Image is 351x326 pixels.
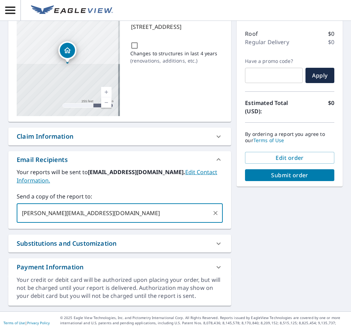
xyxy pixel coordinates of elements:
[3,320,25,325] a: Terms of Use
[245,38,289,46] p: Regular Delivery
[130,50,218,57] p: Changes to structures in last 4 years
[17,168,223,185] label: Your reports will be sent to
[17,192,223,201] label: Send a copy of the report to:
[245,169,334,181] button: Submit order
[88,168,185,176] b: [EMAIL_ADDRESS][DOMAIN_NAME].
[17,132,73,141] div: Claim Information
[17,262,83,272] div: Payment Information
[311,72,329,79] span: Apply
[211,208,220,218] button: Clear
[245,58,303,64] label: Have a promo code?
[101,97,112,108] a: Current Level 17, Zoom Out
[8,258,231,276] div: Payment Information
[27,1,117,20] a: EV Logo
[328,38,334,46] p: $0
[305,68,334,83] button: Apply
[17,239,116,248] div: Substitutions and Customization
[131,23,220,31] p: [STREET_ADDRESS]
[17,276,223,300] div: Your credit or debit card will be authorized upon placing your order, but will not be charged unt...
[17,155,68,164] div: Email Recipients
[8,151,231,168] div: Email Recipients
[251,154,329,162] span: Edit order
[253,137,284,144] a: Terms of Use
[245,99,289,115] p: Estimated Total (USD):
[31,5,113,16] img: EV Logo
[101,87,112,97] a: Current Level 17, Zoom In
[245,131,334,144] p: By ordering a report you agree to our
[245,30,258,38] p: Roof
[328,30,334,38] p: $0
[130,57,218,64] p: ( renovations, additions, etc. )
[27,320,50,325] a: Privacy Policy
[8,128,231,145] div: Claim Information
[328,99,334,115] p: $0
[245,152,334,164] button: Edit order
[8,235,231,252] div: Substitutions and Customization
[58,41,76,63] div: Dropped pin, building 1, Residential property, 531 W Hildale Highland Park, MI 48203
[3,321,50,325] p: |
[251,171,329,179] span: Submit order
